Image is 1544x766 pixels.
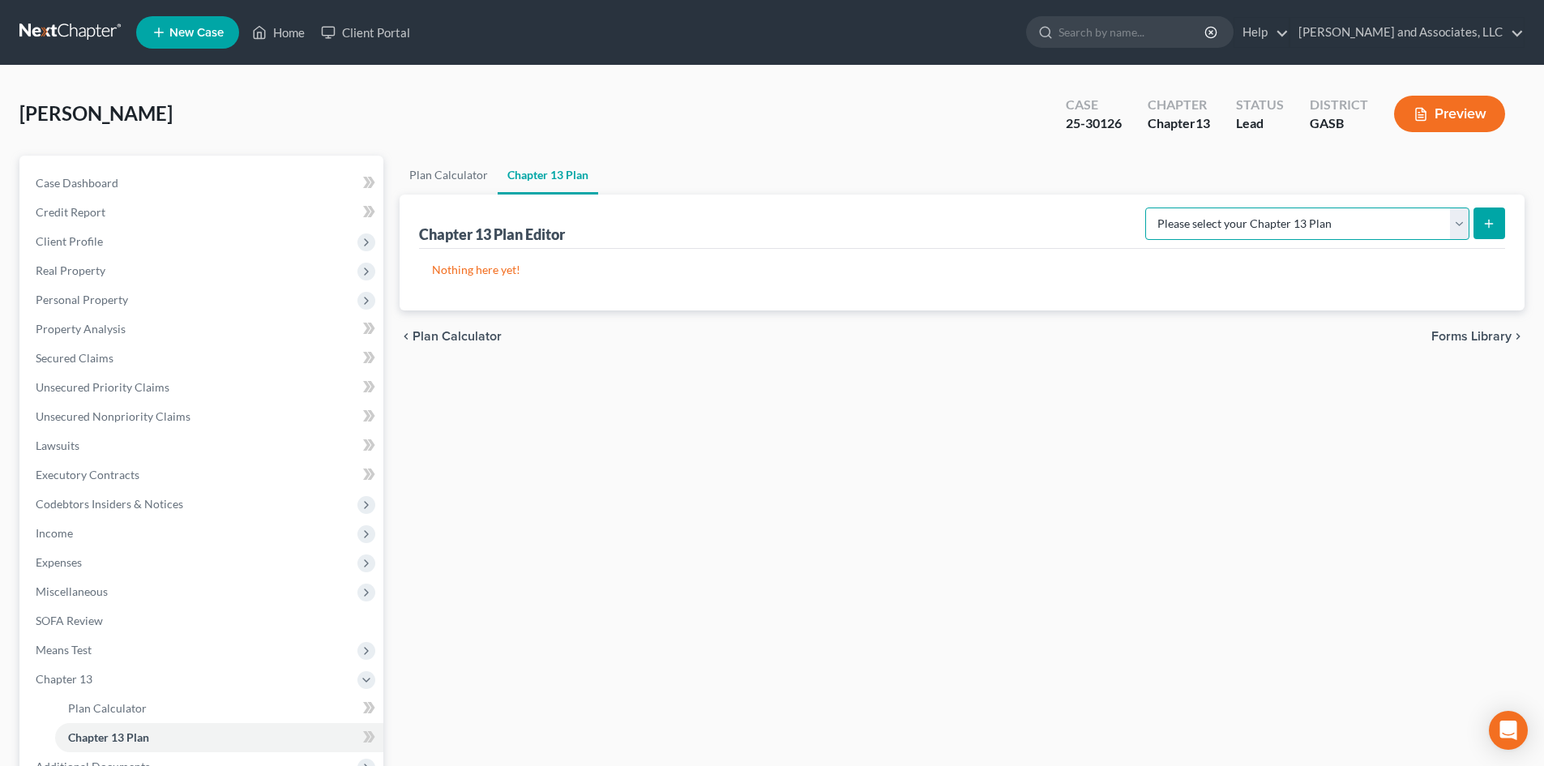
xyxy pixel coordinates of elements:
span: Expenses [36,555,82,569]
span: SOFA Review [36,614,103,627]
a: Secured Claims [23,344,383,373]
span: Lawsuits [36,439,79,452]
a: Plan Calculator [400,156,498,195]
a: Help [1234,18,1289,47]
span: Codebtors Insiders & Notices [36,497,183,511]
p: Nothing here yet! [432,262,1492,278]
span: Credit Report [36,205,105,219]
a: SOFA Review [23,606,383,635]
a: Unsecured Priority Claims [23,373,383,402]
input: Search by name... [1059,17,1207,47]
span: Personal Property [36,293,128,306]
a: Client Portal [313,18,418,47]
span: New Case [169,27,224,39]
span: 13 [1195,115,1210,131]
span: Miscellaneous [36,584,108,598]
span: Real Property [36,263,105,277]
span: Unsecured Priority Claims [36,380,169,394]
a: Chapter 13 Plan [498,156,598,195]
a: Lawsuits [23,431,383,460]
span: Property Analysis [36,322,126,336]
div: 25-30126 [1066,114,1122,133]
div: Case [1066,96,1122,114]
span: Client Profile [36,234,103,248]
a: Case Dashboard [23,169,383,198]
div: District [1310,96,1368,114]
span: Chapter 13 [36,672,92,686]
div: Open Intercom Messenger [1489,711,1528,750]
a: [PERSON_NAME] and Associates, LLC [1290,18,1524,47]
div: Chapter 13 Plan Editor [419,225,565,244]
span: Case Dashboard [36,176,118,190]
a: Chapter 13 Plan [55,723,383,752]
i: chevron_left [400,330,413,343]
a: Plan Calculator [55,694,383,723]
a: Property Analysis [23,315,383,344]
span: Executory Contracts [36,468,139,481]
span: Plan Calculator [68,701,147,715]
a: Executory Contracts [23,460,383,490]
span: Secured Claims [36,351,113,365]
i: chevron_right [1512,330,1525,343]
span: Unsecured Nonpriority Claims [36,409,190,423]
div: Status [1236,96,1284,114]
a: Credit Report [23,198,383,227]
div: Chapter [1148,114,1210,133]
span: Forms Library [1431,330,1512,343]
span: Income [36,526,73,540]
a: Unsecured Nonpriority Claims [23,402,383,431]
span: Plan Calculator [413,330,502,343]
div: Lead [1236,114,1284,133]
span: Chapter 13 Plan [68,730,149,744]
div: GASB [1310,114,1368,133]
button: Forms Library chevron_right [1431,330,1525,343]
span: Means Test [36,643,92,657]
button: Preview [1394,96,1505,132]
span: [PERSON_NAME] [19,101,173,125]
div: Chapter [1148,96,1210,114]
button: chevron_left Plan Calculator [400,330,502,343]
a: Home [244,18,313,47]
